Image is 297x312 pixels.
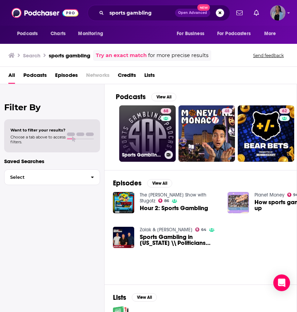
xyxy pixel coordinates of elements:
img: User Profile [270,5,285,21]
a: ListsView All [113,293,157,302]
input: Search podcasts, credits, & more... [107,7,175,18]
button: Send feedback [251,53,286,58]
a: PodcastsView All [116,93,176,101]
img: Sports Gambling in Massachusetts \\ Politicians dragging their feet on Sports Gambling (Hour 2) [113,227,134,248]
span: Podcasts [17,29,38,39]
button: View All [132,293,157,302]
a: Lists [144,70,155,84]
div: Search podcasts, credits, & more... [87,5,230,21]
a: 62 [279,108,290,114]
button: open menu [73,27,112,40]
h2: Podcasts [116,93,146,101]
a: Zolak & Bertrand [140,227,192,233]
a: Credits [118,70,136,84]
div: Open Intercom Messenger [273,274,290,291]
a: Hour 2: Sports Gambling [140,205,208,211]
a: 64 [195,227,207,232]
a: 48 [178,105,235,162]
h2: Lists [113,293,126,302]
a: Show notifications dropdown [251,7,262,19]
span: New [197,4,210,11]
button: Open AdvancedNew [175,9,210,17]
h3: sports gambling [49,52,90,59]
img: Podchaser - Follow, Share and Rate Podcasts [12,6,78,19]
button: open menu [259,27,285,40]
span: For Business [177,29,204,39]
button: open menu [213,27,261,40]
a: Try an exact match [96,51,147,59]
span: Charts [51,29,66,39]
a: Podcasts [23,70,47,84]
a: EpisodesView All [113,179,172,187]
span: 62 [282,108,287,115]
h2: Episodes [113,179,142,187]
span: Sports Gambling in [US_STATE] \\ Politicians dragging their feet on Sports Gambling (Hour 2) [140,234,219,246]
a: Sports Gambling in Massachusetts \\ Politicians dragging their feet on Sports Gambling (Hour 2) [140,234,219,246]
button: open menu [12,27,47,40]
span: 48 [224,108,229,115]
button: open menu [172,27,213,40]
a: Episodes [55,70,78,84]
span: Select [5,175,85,179]
a: The Dan Le Batard Show with Stugotz [140,192,206,204]
a: 68Sports Gambling Podcast [119,105,176,162]
img: How sports gambling blew up [228,192,249,213]
span: Choose a tab above to access filters. [10,135,66,144]
a: Planet Money [254,192,284,198]
a: Show notifications dropdown [234,7,245,19]
a: Charts [46,27,70,40]
span: 64 [201,228,206,231]
img: Hour 2: Sports Gambling [113,192,134,213]
span: Want to filter your results? [10,128,66,133]
a: 48 [222,108,232,114]
span: 68 [163,108,168,115]
span: Monitoring [78,29,103,39]
a: All [8,70,15,84]
span: Open Advanced [178,11,207,15]
a: 68 [161,108,171,114]
p: Saved Searches [4,158,100,165]
h2: Filter By [4,102,100,112]
button: Show profile menu [270,5,285,21]
button: View All [147,179,172,187]
a: 62 [238,105,294,162]
span: 86 [164,199,169,202]
span: Networks [86,70,109,84]
a: 86 [158,199,169,203]
h3: Sports Gambling Podcast [122,152,162,158]
span: Logged in as maria.pina [270,5,285,21]
span: For Podcasters [217,29,251,39]
h3: Search [23,52,40,59]
span: More [264,29,276,39]
button: Select [4,169,100,185]
span: for more precise results [148,51,208,59]
button: View All [151,93,176,101]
